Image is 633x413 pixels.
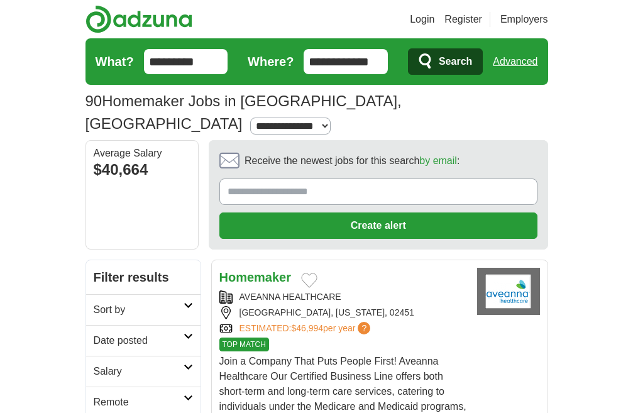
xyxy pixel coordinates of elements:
label: Where? [248,52,294,71]
span: 90 [85,90,102,113]
a: Sort by [86,294,201,325]
a: ESTIMATED:$46,994per year? [239,322,373,335]
div: [GEOGRAPHIC_DATA], [US_STATE], 02451 [219,306,467,319]
span: TOP MATCH [219,338,269,351]
h1: Homemaker Jobs in [GEOGRAPHIC_DATA], [GEOGRAPHIC_DATA] [85,92,402,132]
a: AVEANNA HEALTHCARE [239,292,341,302]
a: Employers [500,12,548,27]
a: Login [410,12,434,27]
h2: Remote [94,395,184,410]
button: Search [408,48,483,75]
a: by email [419,155,457,166]
a: Advanced [493,49,537,74]
h2: Filter results [86,260,201,294]
a: Register [444,12,482,27]
img: Aveanna Healthcare logo [477,268,540,315]
span: ? [358,322,370,334]
h2: Date posted [94,333,184,348]
img: Adzuna logo [85,5,192,33]
button: Create alert [219,212,537,239]
a: Salary [86,356,201,387]
span: Receive the newest jobs for this search : [245,153,460,168]
span: Search [439,49,472,74]
h2: Salary [94,364,184,379]
a: Homemaker [219,270,292,284]
h2: Sort by [94,302,184,317]
a: Date posted [86,325,201,356]
div: Average Salary [94,148,190,158]
label: What? [96,52,134,71]
span: $46,994 [291,323,323,333]
div: $40,664 [94,158,190,181]
button: Add to favorite jobs [301,273,317,288]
